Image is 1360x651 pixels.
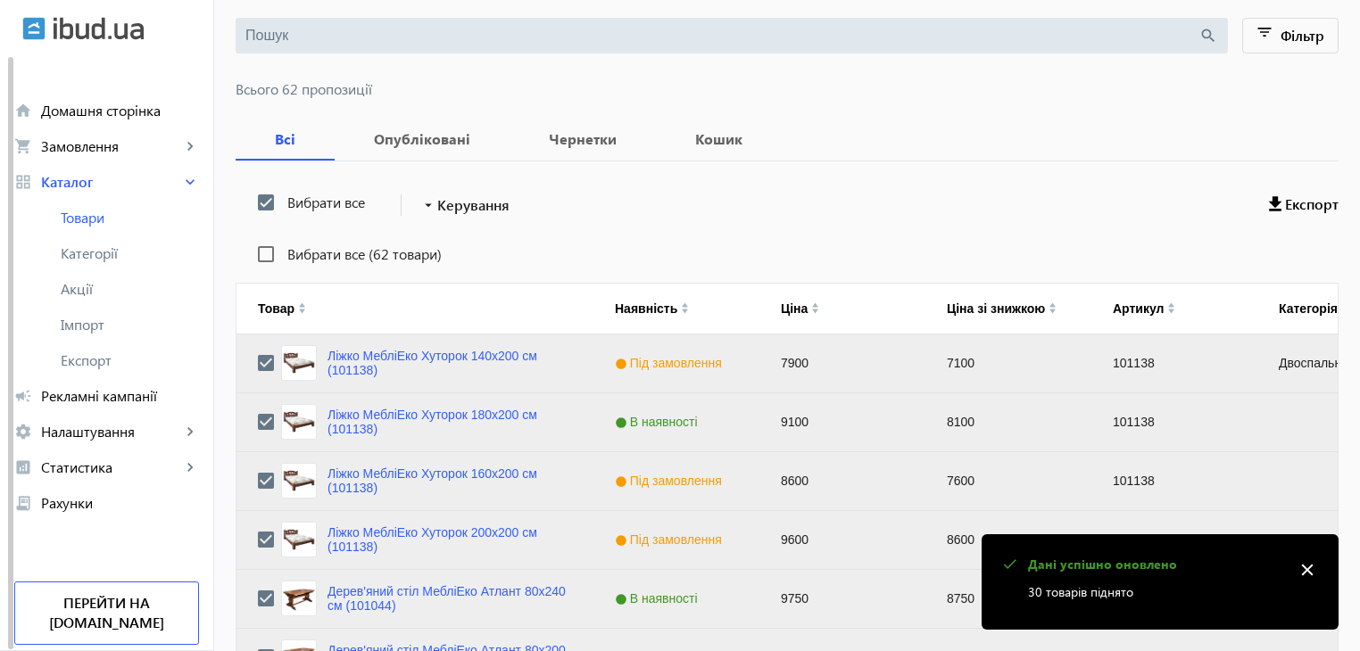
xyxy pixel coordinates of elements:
div: 8100 [925,393,1091,451]
span: Категорії [61,244,199,262]
span: Товари [61,209,199,227]
div: 9100 [759,393,925,451]
img: ibud_text.svg [54,17,144,40]
a: Перейти на [DOMAIN_NAME] [14,581,199,645]
span: Рахунки [41,494,199,512]
div: 7100 [925,334,1091,392]
b: Кошик [677,132,760,146]
div: Ціна зі знижкою [947,301,1045,316]
span: В наявності [615,415,702,429]
span: Всього 62 пропозиції [236,82,1339,96]
a: Ліжко МебліЕко Хуторок 180х200 см (101138) [328,408,572,436]
span: Рекламні кампанії [41,387,199,405]
button: Керування [412,189,517,221]
a: Ліжко МебліЕко Хуторок 160х200 см (101138) [328,466,572,495]
span: Під замовлення [615,474,726,488]
img: arrow-down.svg [1167,309,1175,314]
span: В наявності [615,591,702,606]
span: Налаштування [41,423,181,441]
div: 8600 [759,452,925,510]
mat-icon: arrow_drop_down [419,196,437,214]
a: Дерев'яний стіл МебліЕко Атлант 80х240 см (101044) [328,584,572,613]
div: Категорія [1279,301,1338,316]
span: Фільтр [1281,26,1324,45]
mat-icon: analytics [14,458,32,476]
label: Вибрати все (62 товари) [284,247,442,261]
div: 9750 [759,570,925,628]
mat-icon: home [14,102,32,119]
div: Ціна [781,301,808,316]
mat-icon: keyboard_arrow_right [181,137,199,155]
span: Статистика [41,458,181,476]
mat-icon: filter_list [1253,23,1278,48]
mat-icon: check [998,553,1021,576]
mat-icon: keyboard_arrow_right [181,458,199,476]
b: Чернетки [531,132,634,146]
span: Експорт [1285,194,1339,214]
div: 101138 [1091,393,1257,451]
div: 8600 [925,511,1091,569]
b: Опубліковані [356,132,488,146]
button: Фільтр [1242,18,1339,54]
a: Ліжко МебліЕко Хуторок 200х200 см (101138) [328,525,572,554]
img: arrow-up.svg [1167,302,1175,308]
img: ibud.svg [22,17,46,40]
a: Ліжко МебліЕко Хуторок 140х200 см (101138) [328,349,572,377]
mat-icon: receipt_long [14,494,32,512]
mat-icon: keyboard_arrow_right [181,173,199,191]
mat-icon: grid_view [14,173,32,191]
img: arrow-down.svg [811,309,819,314]
mat-icon: settings [14,423,32,441]
span: Домашня сторінка [41,102,199,119]
img: arrow-up.svg [681,302,689,308]
span: Акції [61,280,199,298]
b: Всі [257,132,313,146]
span: Каталог [41,173,181,191]
div: 7600 [925,452,1091,510]
span: Експорт [61,351,199,369]
div: 8750 [925,570,1091,628]
img: arrow-up.svg [811,302,819,308]
img: arrow-up.svg [1049,302,1057,308]
span: Керування [437,194,510,216]
img: arrow-up.svg [298,302,306,308]
span: Імпорт [61,316,199,334]
mat-icon: keyboard_arrow_right [181,423,199,441]
img: arrow-down.svg [298,309,306,314]
div: 9600 [759,511,925,569]
div: 101138 [1091,511,1257,569]
mat-icon: search [1198,26,1218,45]
div: 101138 [1091,334,1257,392]
img: arrow-down.svg [1049,309,1057,314]
div: Наявність [615,301,677,316]
mat-icon: shopping_cart [14,137,32,155]
div: Артикул [1113,301,1164,316]
mat-icon: campaign [14,387,32,405]
button: Експорт [1269,189,1339,221]
div: Товар [258,301,294,316]
span: Під замовлення [615,356,726,370]
span: Замовлення [41,137,181,155]
span: Під замовлення [615,532,726,547]
div: 101138 [1091,452,1257,510]
img: arrow-down.svg [681,309,689,314]
div: 7900 [759,334,925,392]
input: Пошук [245,26,1198,45]
p: Дані успішно оновлено [1028,556,1283,573]
p: 30 товарів піднято [1028,582,1283,601]
mat-icon: close [1294,556,1321,583]
label: Вибрати все [284,195,365,210]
